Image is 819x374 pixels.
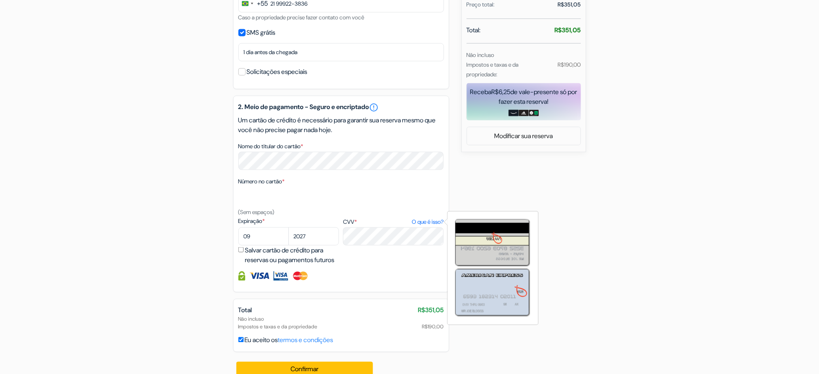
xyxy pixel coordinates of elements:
small: Não incluso [467,51,495,59]
img: Visa Electron [274,271,288,281]
span: R$351,05 [418,306,444,315]
img: As informações do cartão de crédito são totalmente seguras e criptografadas [238,271,245,281]
a: termos e condições [278,336,333,345]
label: Solicitações especiais [247,66,307,78]
img: adidas-card.png [519,110,529,116]
img: Master Card [292,271,309,281]
small: R$190,00 [558,61,581,68]
p: Um cartão de crédito é necessário para garantir sua reserva mesmo que você não precise pagar nada... [238,116,444,135]
div: Receba de vale-presente só por fazer esta reserva! [467,87,581,107]
a: O que é isso? [412,218,444,226]
label: Eu aceito os [245,336,333,345]
label: SMS grátis [247,27,276,38]
small: Caso a propriedade precise fazer contato com você [238,14,364,21]
div: Não incluso Impostos e taxas e da propriedade [238,315,444,331]
small: Impostos e taxas e da propriedade: [467,61,519,78]
small: (Sem espaços) [238,208,275,216]
h5: 2. Meio de pagamento - Seguro e encriptado [238,103,444,112]
span: Total [238,306,252,315]
img: Visa [249,271,269,281]
img: amazon-card-no-text.png [509,110,519,116]
span: R$190,00 [422,323,444,331]
span: Total: [467,25,481,35]
div: Preço total: [467,0,495,9]
label: Nome do titular do cartão [238,142,303,151]
label: Número no cartão [238,177,285,186]
label: Expiração [238,217,339,225]
img: ccard.png [454,218,532,318]
a: error_outline [369,103,379,112]
label: CVV [343,218,444,226]
strong: R$351,05 [555,26,581,34]
span: R$6,25 [492,88,511,96]
label: Salvar cartão de crédito para reservas ou pagamentos futuros [245,246,341,265]
a: Modificar sua reserva [467,128,581,144]
img: uber-uber-eats-card.png [529,110,539,116]
div: R$351,05 [558,0,581,9]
